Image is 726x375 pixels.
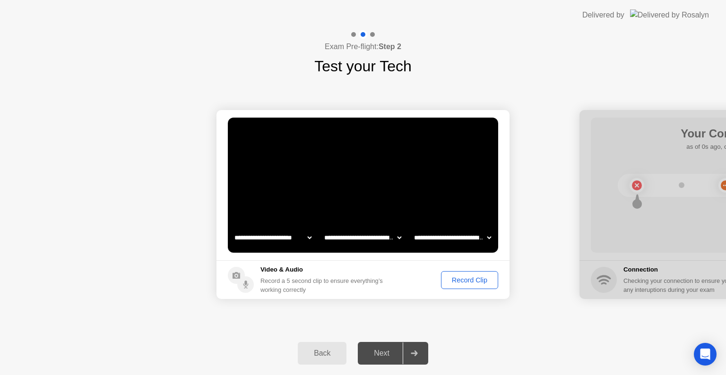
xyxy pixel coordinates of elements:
[361,349,403,358] div: Next
[314,55,412,77] h1: Test your Tech
[325,41,401,52] h4: Exam Pre-flight:
[260,265,387,274] h5: Video & Audio
[322,228,403,247] select: Available speakers
[412,228,493,247] select: Available microphones
[630,9,709,20] img: Delivered by Rosalyn
[298,342,346,365] button: Back
[233,228,313,247] select: Available cameras
[260,276,387,294] div: Record a 5 second clip to ensure everything’s working correctly
[379,43,401,51] b: Step 2
[444,276,495,284] div: Record Clip
[301,349,344,358] div: Back
[358,342,428,365] button: Next
[582,9,624,21] div: Delivered by
[694,343,717,366] div: Open Intercom Messenger
[441,271,498,289] button: Record Clip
